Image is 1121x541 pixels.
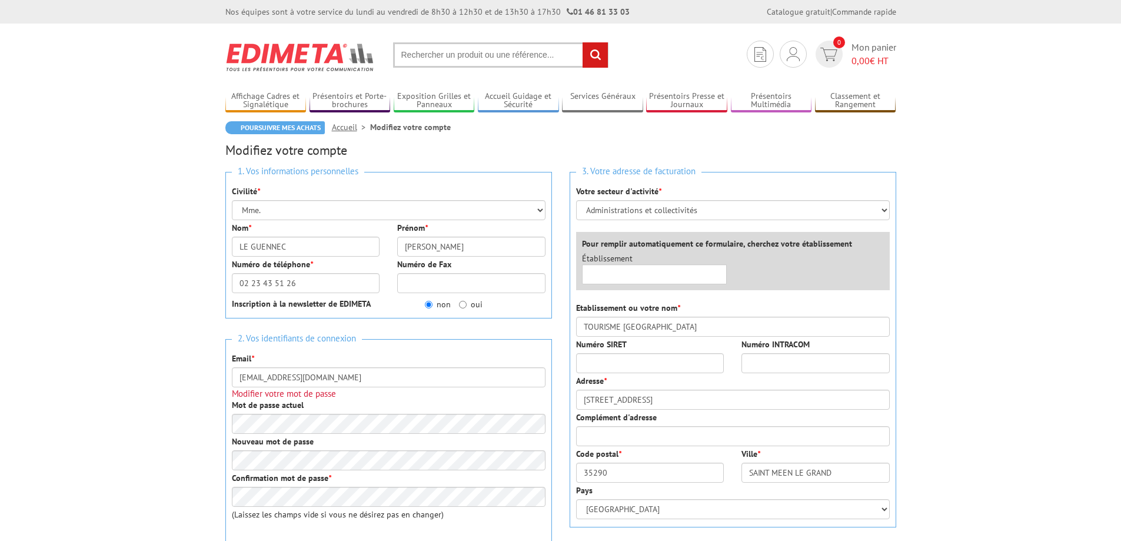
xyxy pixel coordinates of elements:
[232,331,362,347] span: 2. Vos identifiants de connexion
[832,6,896,17] a: Commande rapide
[576,484,593,496] label: Pays
[851,41,896,68] span: Mon panier
[851,55,870,67] span: 0,00
[232,185,260,197] label: Civilité
[754,47,766,62] img: devis rapide
[225,143,896,157] h2: Modifiez votre compte
[820,48,837,61] img: devis rapide
[576,448,621,460] label: Code postal
[576,302,680,314] label: Etablissement ou votre nom
[232,164,364,180] span: 1. Vos informations personnelles
[394,91,475,111] a: Exposition Grilles et Panneaux
[767,6,830,17] a: Catalogue gratuit
[232,388,336,399] span: Modifier votre mot de passe
[232,399,304,411] label: Mot de passe actuel
[731,91,812,111] a: Présentoirs Multimédia
[576,375,607,387] label: Adresse
[767,6,896,18] div: |
[397,258,451,270] label: Numéro de Fax
[232,509,545,520] p: (Laissez les champs vide si vous ne désirez pas en changer)
[741,338,810,350] label: Numéro INTRACOM
[425,298,451,310] label: non
[741,448,760,460] label: Ville
[576,164,701,180] span: 3. Votre adresse de facturation
[425,301,433,308] input: non
[562,91,643,111] a: Services Généraux
[397,222,428,234] label: Prénom
[583,42,608,68] input: rechercher
[646,91,727,111] a: Présentoirs Presse et Journaux
[332,122,370,132] a: Accueil
[232,353,254,364] label: Email
[225,35,375,79] img: Edimeta
[573,253,736,284] div: Établissement
[787,47,800,61] img: devis rapide
[582,238,852,250] label: Pour remplir automatiquement ce formulaire, cherchez votre établissement
[232,472,331,484] label: Confirmation mot de passe
[225,6,630,18] div: Nos équipes sont à votre service du lundi au vendredi de 8h30 à 12h30 et de 13h30 à 17h30
[370,121,451,133] li: Modifiez votre compte
[225,91,307,111] a: Affichage Cadres et Signalétique
[576,185,661,197] label: Votre secteur d'activité
[459,298,483,310] label: oui
[576,411,657,423] label: Complément d'adresse
[225,121,325,134] a: Poursuivre mes achats
[478,91,559,111] a: Accueil Guidage et Sécurité
[851,54,896,68] span: € HT
[576,338,627,350] label: Numéro SIRET
[232,222,251,234] label: Nom
[833,36,845,48] span: 0
[459,301,467,308] input: oui
[393,42,608,68] input: Rechercher un produit ou une référence...
[310,91,391,111] a: Présentoirs et Porte-brochures
[232,258,313,270] label: Numéro de téléphone
[567,6,630,17] strong: 01 46 81 33 03
[813,41,896,68] a: devis rapide 0 Mon panier 0,00€ HT
[232,436,314,447] label: Nouveau mot de passe
[815,91,896,111] a: Classement et Rangement
[232,298,371,309] strong: Inscription à la newsletter de EDIMETA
